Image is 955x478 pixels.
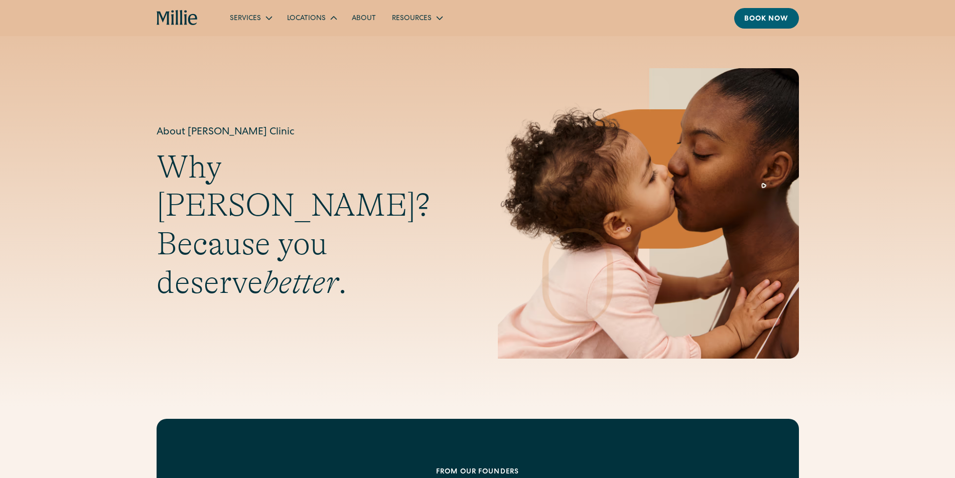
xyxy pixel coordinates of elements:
[222,10,279,26] div: Services
[384,10,450,26] div: Resources
[287,14,326,24] div: Locations
[157,148,458,302] h2: Why [PERSON_NAME]? Because you deserve .
[498,68,799,359] img: Mother and baby sharing a kiss, highlighting the emotional bond and nurturing care at the heart o...
[221,467,735,477] div: From our founders
[230,14,261,24] div: Services
[279,10,344,26] div: Locations
[157,10,198,26] a: home
[344,10,384,26] a: About
[392,14,432,24] div: Resources
[734,8,799,29] a: Book now
[263,264,338,300] em: better
[744,14,789,25] div: Book now
[157,125,458,140] h1: About [PERSON_NAME] Clinic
